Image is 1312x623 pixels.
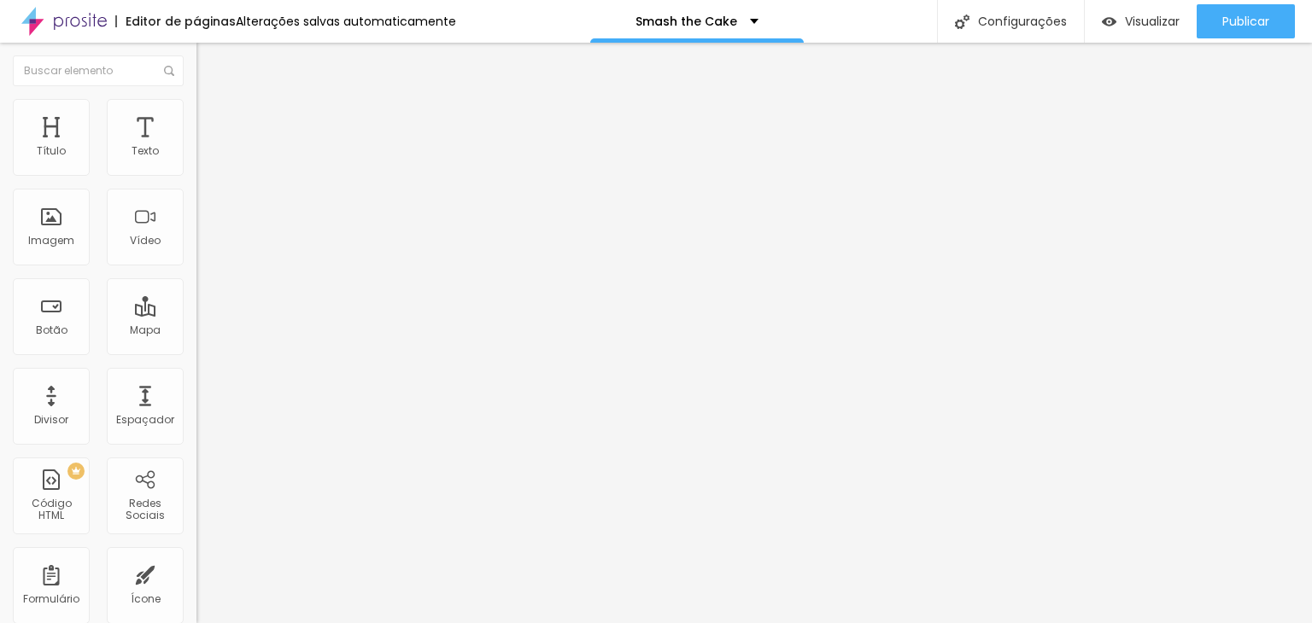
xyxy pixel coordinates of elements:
div: Divisor [34,414,68,426]
input: Buscar elemento [13,55,184,86]
button: Visualizar [1085,4,1197,38]
div: Alterações salvas automaticamente [236,15,456,27]
button: Publicar [1197,4,1295,38]
div: Espaçador [116,414,174,426]
div: Botão [36,324,67,336]
div: Texto [132,145,159,157]
div: Ícone [131,593,161,605]
iframe: Editor [196,43,1312,623]
div: Formulário [23,593,79,605]
div: Redes Sociais [111,498,179,522]
span: Visualizar [1125,15,1180,28]
div: Código HTML [17,498,85,522]
div: Imagem [28,235,74,247]
div: Editor de páginas [115,15,236,27]
p: Smash the Cake [635,15,737,27]
img: Icone [955,15,969,29]
img: Icone [164,66,174,76]
div: Mapa [130,324,161,336]
div: Vídeo [130,235,161,247]
img: view-1.svg [1102,15,1116,29]
div: Título [37,145,66,157]
span: Publicar [1222,15,1269,28]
